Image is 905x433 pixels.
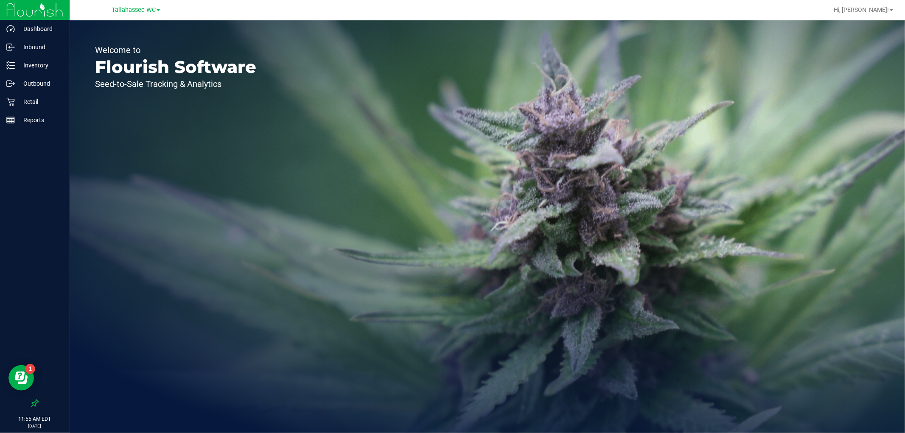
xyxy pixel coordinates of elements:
[15,60,66,70] p: Inventory
[4,415,66,423] p: 11:55 AM EDT
[834,6,889,13] span: Hi, [PERSON_NAME]!
[95,80,256,88] p: Seed-to-Sale Tracking & Analytics
[6,98,15,106] inline-svg: Retail
[6,61,15,70] inline-svg: Inventory
[15,115,66,125] p: Reports
[25,364,35,374] iframe: Resource center unread badge
[95,59,256,75] p: Flourish Software
[15,78,66,89] p: Outbound
[31,399,39,408] label: Pin the sidebar to full width on large screens
[95,46,256,54] p: Welcome to
[15,97,66,107] p: Retail
[15,42,66,52] p: Inbound
[8,365,34,391] iframe: Resource center
[6,116,15,124] inline-svg: Reports
[6,79,15,88] inline-svg: Outbound
[112,6,156,14] span: Tallahassee WC
[15,24,66,34] p: Dashboard
[6,43,15,51] inline-svg: Inbound
[6,25,15,33] inline-svg: Dashboard
[4,423,66,429] p: [DATE]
